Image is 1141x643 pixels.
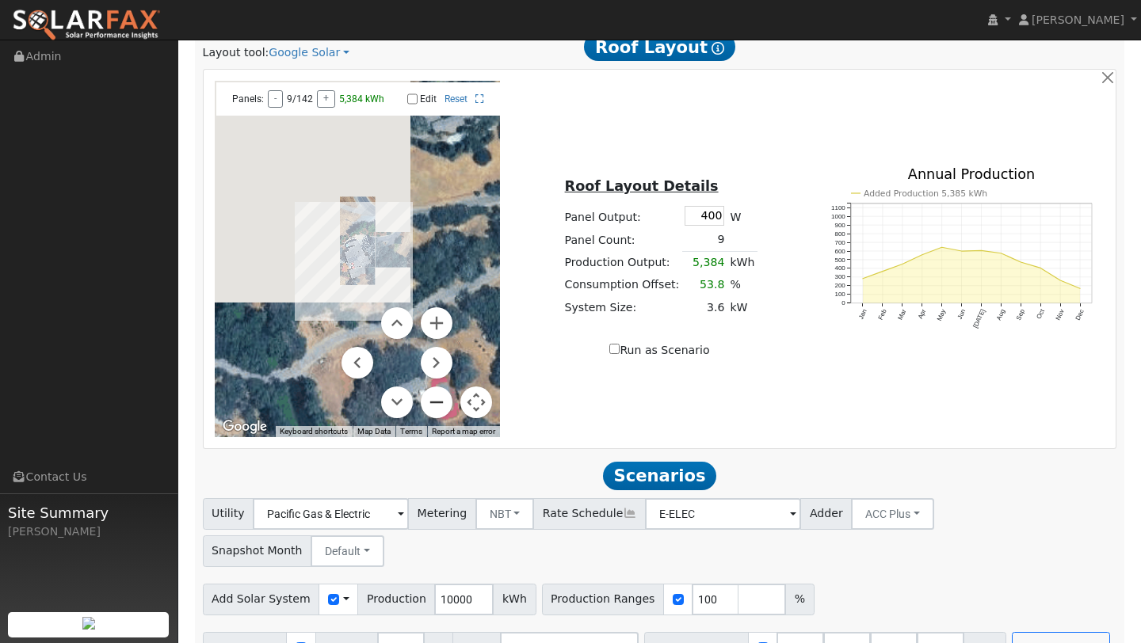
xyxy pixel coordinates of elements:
[995,309,1006,322] text: Aug
[881,271,883,273] circle: onclick=""
[565,178,719,194] u: Roof Layout Details
[864,189,987,200] text: Added Production 5,385 kWh
[834,257,845,264] text: 500
[936,309,948,323] text: May
[980,249,983,252] circle: onclick=""
[542,584,664,615] span: Production Ranges
[1032,13,1124,26] span: [PERSON_NAME]
[834,248,845,255] text: 600
[727,203,757,228] td: W
[400,427,422,436] a: Terms (opens in new tab)
[1000,253,1002,255] circle: onclick=""
[269,44,349,61] a: Google Solar
[727,296,757,318] td: kW
[956,309,967,321] text: Jun
[857,309,868,321] text: Jan
[219,417,271,437] img: Google
[203,498,254,530] span: Utility
[342,347,373,379] button: Move left
[475,498,535,530] button: NBT
[682,274,727,296] td: 53.8
[897,308,908,321] text: Mar
[877,308,888,321] text: Feb
[287,93,313,105] span: 9/142
[834,274,845,281] text: 300
[381,386,413,418] button: Move down
[317,90,335,108] button: +
[475,93,484,105] a: Full Screen
[1040,267,1042,269] circle: onclick=""
[408,498,476,530] span: Metering
[432,427,495,436] a: Report a map error
[834,291,845,299] text: 100
[311,535,384,567] button: Default
[1059,280,1062,282] circle: onclick=""
[831,204,845,211] text: 1100
[12,9,161,42] img: SolarFax
[727,251,757,274] td: kWh
[921,254,923,257] circle: onclick=""
[609,344,620,354] input: Run as Scenario
[960,250,963,253] circle: onclick=""
[831,213,845,220] text: 1000
[460,386,492,418] button: Map camera controls
[972,309,987,330] text: [DATE]
[82,617,95,630] img: retrieve
[908,167,1036,183] text: Annual Production
[268,90,283,108] button: -
[8,502,170,523] span: Site Summary
[834,222,845,229] text: 900
[280,426,348,437] button: Keyboard shortcuts
[533,498,646,530] span: Rate Schedule
[1015,308,1026,321] text: Sep
[562,229,682,252] td: Panel Count:
[357,426,391,437] button: Map Data
[8,523,170,540] div: [PERSON_NAME]
[381,307,413,339] button: Move up
[727,274,757,296] td: %
[203,535,312,567] span: Snapshot Month
[841,300,845,307] text: 0
[861,278,864,280] circle: onclick=""
[562,296,682,318] td: System Size:
[253,498,409,530] input: Select a Utility
[682,229,727,252] td: 9
[357,584,435,615] span: Production
[834,265,845,272] text: 400
[232,93,264,105] span: Panels:
[493,584,536,615] span: kWh
[834,283,845,290] text: 200
[917,308,928,320] text: Apr
[420,93,437,105] label: Edit
[219,417,271,437] a: Open this area in Google Maps (opens a new window)
[682,251,727,274] td: 5,384
[1079,287,1082,290] circle: onclick=""
[712,42,724,55] i: Show Help
[562,251,682,274] td: Production Output:
[562,274,682,296] td: Consumption Offset:
[645,498,801,530] input: Select a Rate Schedule
[339,93,384,105] span: 5,384 kWh
[1020,261,1022,264] circle: onclick=""
[785,584,814,615] span: %
[609,342,709,359] label: Run as Scenario
[584,32,735,61] span: Roof Layout
[800,498,852,530] span: Adder
[901,264,903,266] circle: onclick=""
[834,230,845,238] text: 800
[1055,309,1066,322] text: Nov
[421,386,452,418] button: Zoom out
[421,307,452,339] button: Zoom in
[603,462,716,490] span: Scenarios
[941,246,943,249] circle: onclick=""
[1036,308,1047,321] text: Oct
[562,203,682,228] td: Panel Output:
[203,584,320,615] span: Add Solar System
[1074,309,1086,322] text: Dec
[851,498,934,530] button: ACC Plus
[203,46,269,59] span: Layout tool:
[421,347,452,379] button: Move right
[682,296,727,318] td: 3.6
[834,239,845,246] text: 700
[445,93,467,105] a: Reset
